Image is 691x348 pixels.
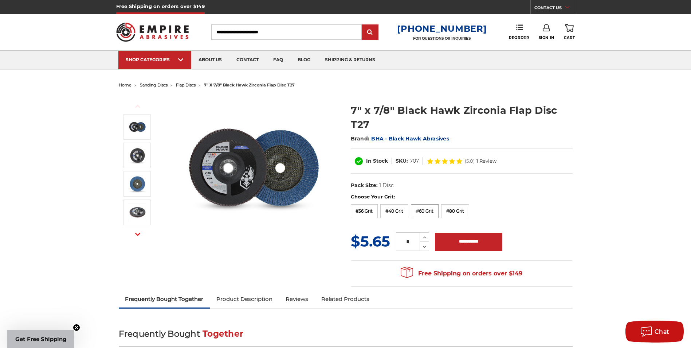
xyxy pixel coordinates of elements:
a: contact [229,51,266,69]
img: Empire Abrasives [116,18,189,46]
span: Free Shipping on orders over $149 [401,266,522,281]
span: Sign In [539,35,554,40]
a: Product Description [210,291,279,307]
span: In Stock [366,158,388,164]
button: Next [129,227,146,242]
span: (5.0) [465,159,475,163]
span: Reorder [509,35,529,40]
span: Cart [564,35,575,40]
a: [PHONE_NUMBER] [397,23,487,34]
img: 7 inch Zirconia flap disc [128,118,146,136]
a: blog [290,51,318,69]
dt: SKU: [396,157,408,165]
dt: Pack Size: [351,182,378,189]
label: Choose Your Grit: [351,193,573,201]
a: flap discs [176,82,196,88]
img: 7" x 7/8" Black Hawk Zirconia Flap Disc T27 [128,175,146,193]
img: 7 inch Zirconia flap disc [181,96,327,241]
span: $5.65 [351,232,390,250]
a: home [119,82,131,88]
a: about us [191,51,229,69]
a: CONTACT US [534,4,575,14]
button: Chat [625,321,684,343]
a: BHA - Black Hawk Abrasives [371,135,449,142]
a: Related Products [315,291,376,307]
dd: 1 Disc [379,182,394,189]
a: Reviews [279,291,315,307]
a: Frequently Bought Together [119,291,210,307]
h1: 7" x 7/8" Black Hawk Zirconia Flap Disc T27 [351,103,573,132]
span: Get Free Shipping [15,336,67,343]
span: Together [203,329,243,339]
a: shipping & returns [318,51,382,69]
p: FOR QUESTIONS OR INQUIRIES [397,36,487,41]
button: Previous [129,98,146,114]
dd: 707 [410,157,419,165]
a: sanding discs [140,82,168,88]
span: Chat [655,328,670,335]
a: Reorder [509,24,529,40]
img: 7" x 7/8" Black Hawk Zirconia Flap Disc T27 [128,203,146,221]
input: Submit [363,25,377,40]
div: SHOP CATEGORIES [126,57,184,62]
div: Get Free ShippingClose teaser [7,330,74,348]
a: faq [266,51,290,69]
img: 7" x 7/8" Black Hawk Zirconia Flap Disc T27 [128,146,146,165]
span: Brand: [351,135,370,142]
a: Cart [564,24,575,40]
span: 1 Review [476,159,496,163]
span: Frequently Bought [119,329,200,339]
span: 7" x 7/8" black hawk zirconia flap disc t27 [204,82,295,88]
button: Close teaser [73,324,80,331]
